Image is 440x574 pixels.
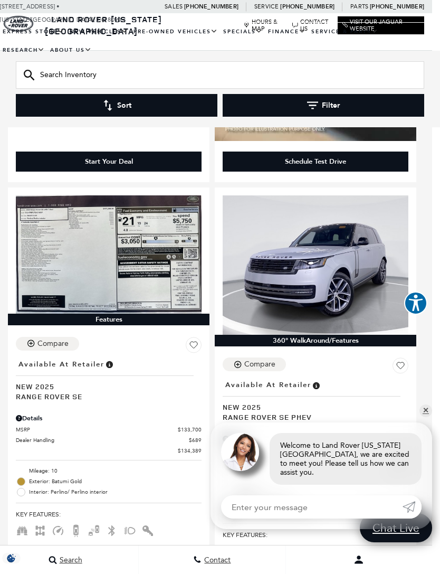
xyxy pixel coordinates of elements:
a: Contact Us [292,18,332,32]
span: Available at Retailer [225,379,311,391]
a: Pre-Owned Vehicles [131,23,221,41]
input: Search Inventory [16,61,424,89]
button: Open user profile menu [286,547,432,573]
a: MSRP $133,700 [16,426,202,434]
img: 2025 LAND ROVER Range Rover SE PHEV [223,195,408,335]
div: Start Your Deal [85,157,133,166]
a: Specials [221,23,265,41]
span: Adaptive Cruise Control [52,526,64,533]
a: [PHONE_NUMBER] [370,3,424,11]
div: Start Your Deal [16,152,202,172]
div: Schedule Test Drive [223,152,408,172]
a: Land Rover [US_STATE][GEOGRAPHIC_DATA] [45,14,162,37]
span: Backup Camera [70,526,82,533]
span: Search [57,556,82,564]
span: Exterior: Batumi Gold [29,476,202,487]
a: Submit [403,495,422,519]
input: Enter your message [221,495,403,519]
aside: Accessibility Help Desk [404,291,427,317]
span: Vehicle is in stock and ready for immediate delivery. Due to demand, availability is subject to c... [311,379,321,391]
span: $689 [189,436,202,444]
span: Available at Retailer [18,359,104,370]
div: Pricing Details - Range Rover SE [16,413,202,423]
button: Compare Vehicle [16,337,79,351]
a: $134,389 [16,447,202,455]
span: Fog Lights [123,526,136,533]
span: Range Rover SE [16,391,194,401]
a: [PHONE_NUMBER] [184,3,238,11]
span: Dealer Handling [16,436,189,444]
img: 2025 LAND ROVER Range Rover SE [16,195,202,314]
a: New Vehicles [67,23,131,41]
span: Interior: Perlino/ Perlino interior [29,487,202,497]
span: Key Features : [223,529,408,541]
a: Visit Our Jaguar Website [342,18,419,32]
button: Save Vehicle [393,357,408,378]
button: Compare Vehicle [223,357,286,371]
span: Contact [202,556,231,564]
span: Vehicle is in stock and ready for immediate delivery. Due to demand, availability is subject to c... [104,359,114,370]
span: Bluetooth [106,526,118,533]
a: About Us [47,41,94,60]
button: Filter [223,94,424,117]
span: Keyless Entry [141,526,154,533]
button: Sort [16,94,217,117]
a: Service & Parts [309,23,381,41]
a: Dealer Handling $689 [16,436,202,444]
a: land-rover [4,16,33,32]
button: Save Vehicle [186,337,202,357]
div: Welcome to Land Rover [US_STATE][GEOGRAPHIC_DATA], we are excited to meet you! Please tell us how... [270,433,422,485]
span: $134,389 [178,447,202,455]
button: Explore your accessibility options [404,291,427,315]
a: Hours & Map [244,18,287,32]
span: Blind Spot Monitor [88,526,100,533]
a: [PHONE_NUMBER] [280,3,334,11]
div: Compare [244,360,275,369]
div: Features [8,314,209,325]
span: Range Rover SE PHEV [223,412,400,422]
span: Key Features : [16,509,202,520]
a: Available at RetailerNew 2025Range Rover SE PHEV [223,378,408,422]
a: Finance [265,23,309,41]
div: Schedule Test Drive [285,157,346,166]
li: Mileage: 10 [16,466,202,476]
img: Land Rover [4,16,33,32]
span: $133,700 [178,426,202,434]
span: AWD [34,526,46,533]
img: Agent profile photo [221,433,259,471]
span: Third Row Seats [16,526,28,533]
div: Compare [37,339,69,349]
div: 360° WalkAround/Features [215,335,416,346]
span: MSRP [16,426,178,434]
span: New 2025 [223,402,400,412]
span: New 2025 [16,381,194,391]
a: Available at RetailerNew 2025Range Rover SE [16,357,202,401]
